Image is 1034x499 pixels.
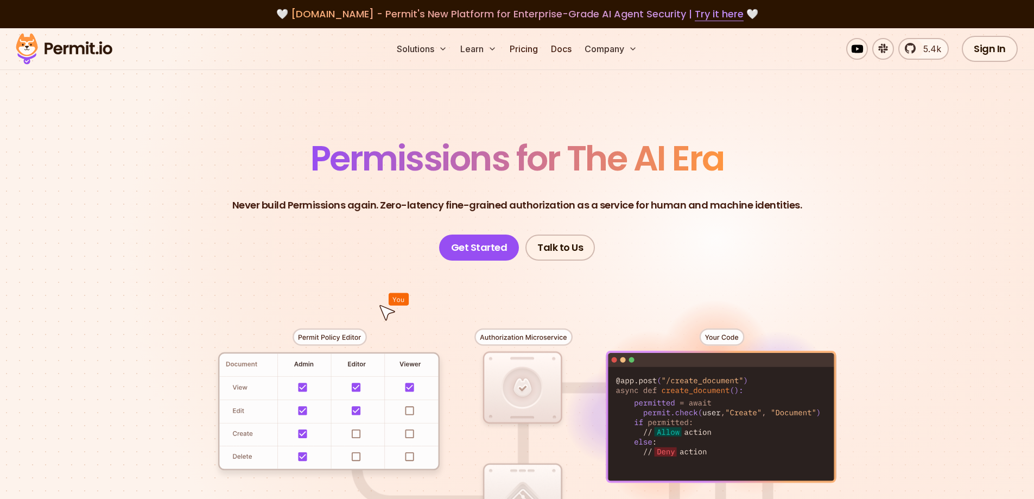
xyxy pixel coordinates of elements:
[525,235,595,261] a: Talk to Us
[580,38,642,60] button: Company
[232,198,802,213] p: Never build Permissions again. Zero-latency fine-grained authorization as a service for human and...
[917,42,941,55] span: 5.4k
[392,38,452,60] button: Solutions
[547,38,576,60] a: Docs
[456,38,501,60] button: Learn
[505,38,542,60] a: Pricing
[26,7,1008,22] div: 🤍 🤍
[11,30,117,67] img: Permit logo
[291,7,744,21] span: [DOMAIN_NAME] - Permit's New Platform for Enterprise-Grade AI Agent Security |
[439,235,519,261] a: Get Started
[898,38,949,60] a: 5.4k
[695,7,744,21] a: Try it here
[962,36,1018,62] a: Sign In
[310,134,724,182] span: Permissions for The AI Era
